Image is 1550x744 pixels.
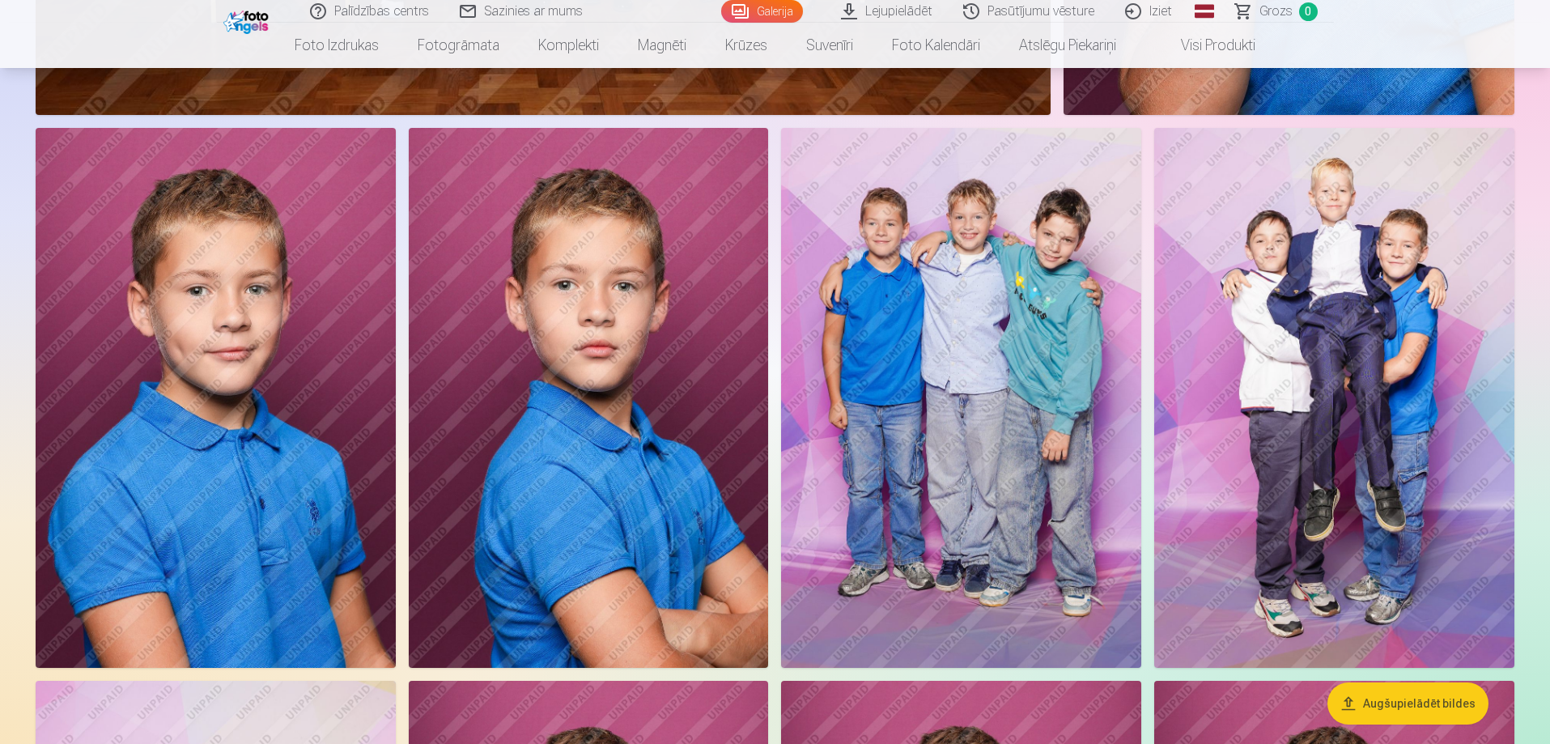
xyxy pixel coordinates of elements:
a: Magnēti [618,23,706,68]
a: Atslēgu piekariņi [1000,23,1136,68]
a: Foto kalendāri [873,23,1000,68]
a: Foto izdrukas [275,23,398,68]
img: /fa1 [223,6,273,34]
a: Komplekti [519,23,618,68]
a: Fotogrāmata [398,23,519,68]
span: Grozs [1259,2,1293,21]
a: Visi produkti [1136,23,1275,68]
button: Augšupielādēt bildes [1327,682,1488,725]
span: 0 [1299,2,1318,21]
a: Krūzes [706,23,787,68]
a: Suvenīri [787,23,873,68]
